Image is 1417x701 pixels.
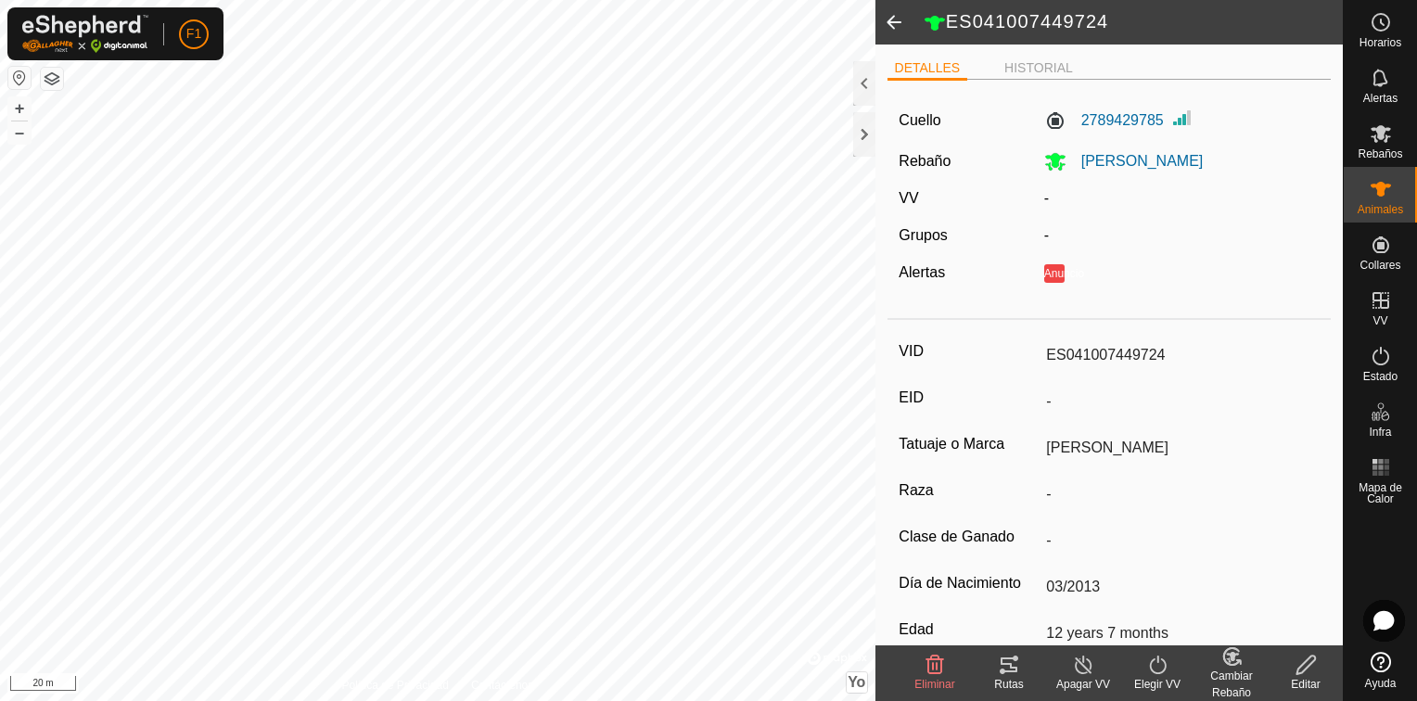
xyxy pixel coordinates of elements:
div: - [1037,224,1327,247]
button: Anuncio [1044,264,1065,283]
li: DETALLES [887,58,968,81]
div: Elegir VV [1120,676,1194,693]
span: Rebaños [1358,148,1402,159]
button: – [8,121,31,144]
button: Yo [847,672,867,693]
span: Collares [1360,260,1400,271]
div: Rutas [972,676,1046,693]
span: Eliminar [914,678,954,691]
span: Animales [1358,204,1403,215]
div: Editar [1269,676,1343,693]
img: Intensidad de Señal [1171,107,1194,129]
span: VV [1372,315,1387,326]
label: Edad [899,618,1039,642]
span: Ayuda [1365,678,1397,689]
label: VV [899,190,918,206]
label: Rebaño [899,153,951,169]
span: Infra [1369,427,1391,438]
a: Política de Privacidad [341,677,448,694]
font: ES041007449724 [946,11,1109,32]
span: Alertas [1363,93,1398,104]
label: Raza [899,478,1039,503]
span: F1 [186,24,201,44]
label: EID [899,386,1039,410]
a: Ayuda [1344,644,1417,696]
label: Grupos [899,227,947,243]
a: Contáctenos [471,677,533,694]
label: Cuello [899,109,940,132]
span: Horarios [1360,37,1401,48]
label: Clase de Ganado [899,525,1039,549]
li: HISTORIAL [997,58,1080,78]
div: Cambiar Rebaño [1194,668,1269,701]
span: Estado [1363,371,1398,382]
span: [PERSON_NAME] [1066,153,1204,169]
div: Apagar VV [1046,676,1120,693]
app-display-virtual-paddock-transition: - [1044,190,1049,206]
label: 2789429785 [1044,109,1164,132]
span: Yo [848,674,865,690]
button: Restablecer Mapa [8,67,31,89]
label: Día de Nacimiento [899,571,1039,595]
label: VID [899,339,1039,363]
span: Mapa de Calor [1348,482,1412,504]
button: Capas del Mapa [41,68,63,90]
label: Tatuaje o Marca [899,432,1039,456]
img: Logo Gallagher [22,15,148,53]
button: + [8,97,31,120]
label: Alertas [899,264,945,280]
